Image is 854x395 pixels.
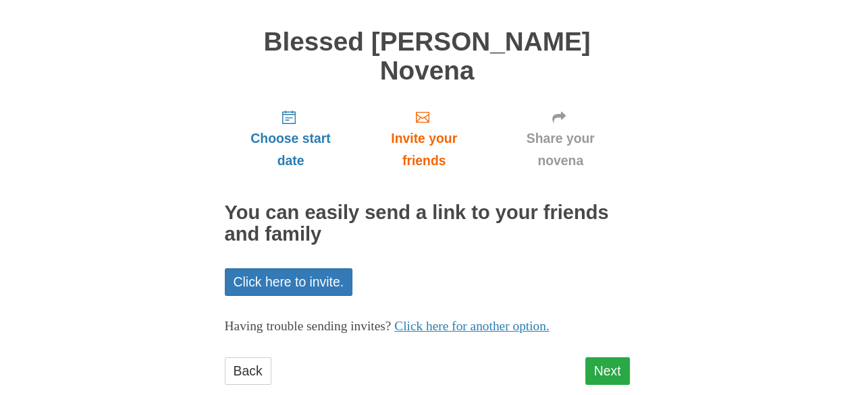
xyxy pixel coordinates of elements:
span: Choose start date [238,127,344,172]
span: Invite your friends [370,127,477,172]
h2: You can easily send a link to your friends and family [225,202,630,245]
span: Share your novena [505,127,616,172]
a: Back [225,357,271,385]
a: Click here for another option. [394,319,550,333]
a: Choose start date [225,98,357,179]
h1: Blessed [PERSON_NAME] Novena [225,28,630,85]
a: Invite your friends [356,98,491,179]
span: Having trouble sending invites? [225,319,392,333]
a: Share your novena [491,98,630,179]
a: Next [585,357,630,385]
a: Click here to invite. [225,268,353,296]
